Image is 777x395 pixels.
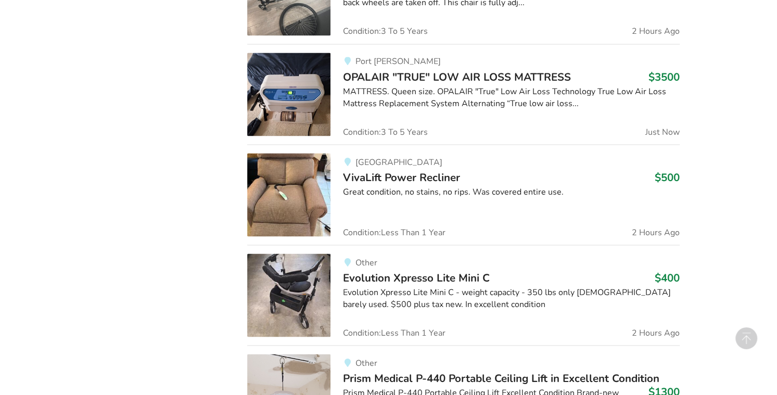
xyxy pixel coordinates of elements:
span: Other [355,357,377,368]
div: Evolution Xpresso Lite Mini C - weight capacity - 350 lbs only [DEMOGRAPHIC_DATA] barely used. $5... [343,286,680,310]
span: Prism Medical P-440 Portable Ceiling Lift in Excellent Condition [343,371,659,385]
a: mobility-evolution xpresso lite mini cOtherEvolution Xpresso Lite Mini C$400Evolution Xpresso Lit... [247,245,680,345]
div: MATTRESS. Queen size. OPALAIR "True" Low Air Loss Technology True Low Air Loss Mattress Replaceme... [343,85,680,109]
h3: $3500 [648,70,680,83]
span: Condition: Less Than 1 Year [343,328,445,337]
span: Port [PERSON_NAME] [355,56,440,67]
h3: $500 [655,170,680,184]
img: bedroom equipment-opalair "true" low air loss mattress [247,53,330,136]
span: Condition: Less Than 1 Year [343,228,445,236]
span: VivaLift Power Recliner [343,170,460,184]
a: transfer aids-vivalift power recliner [GEOGRAPHIC_DATA]VivaLift Power Recliner$500Great condition... [247,144,680,245]
span: OPALAIR "TRUE" LOW AIR LOSS MATTRESS [343,69,571,84]
span: 2 Hours Ago [632,328,680,337]
h3: $400 [655,271,680,284]
span: Evolution Xpresso Lite Mini C [343,270,490,285]
span: Condition: 3 To 5 Years [343,27,428,35]
img: transfer aids-vivalift power recliner [247,153,330,236]
div: Great condition, no stains, no rips. Was covered entire use. [343,186,680,198]
span: 2 Hours Ago [632,228,680,236]
span: Other [355,257,377,268]
span: 2 Hours Ago [632,27,680,35]
a: bedroom equipment-opalair "true" low air loss mattress Port [PERSON_NAME]OPALAIR "TRUE" LOW AIR L... [247,44,680,144]
span: Just Now [645,128,680,136]
span: [GEOGRAPHIC_DATA] [355,156,442,168]
span: Condition: 3 To 5 Years [343,128,428,136]
img: mobility-evolution xpresso lite mini c [247,253,330,337]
